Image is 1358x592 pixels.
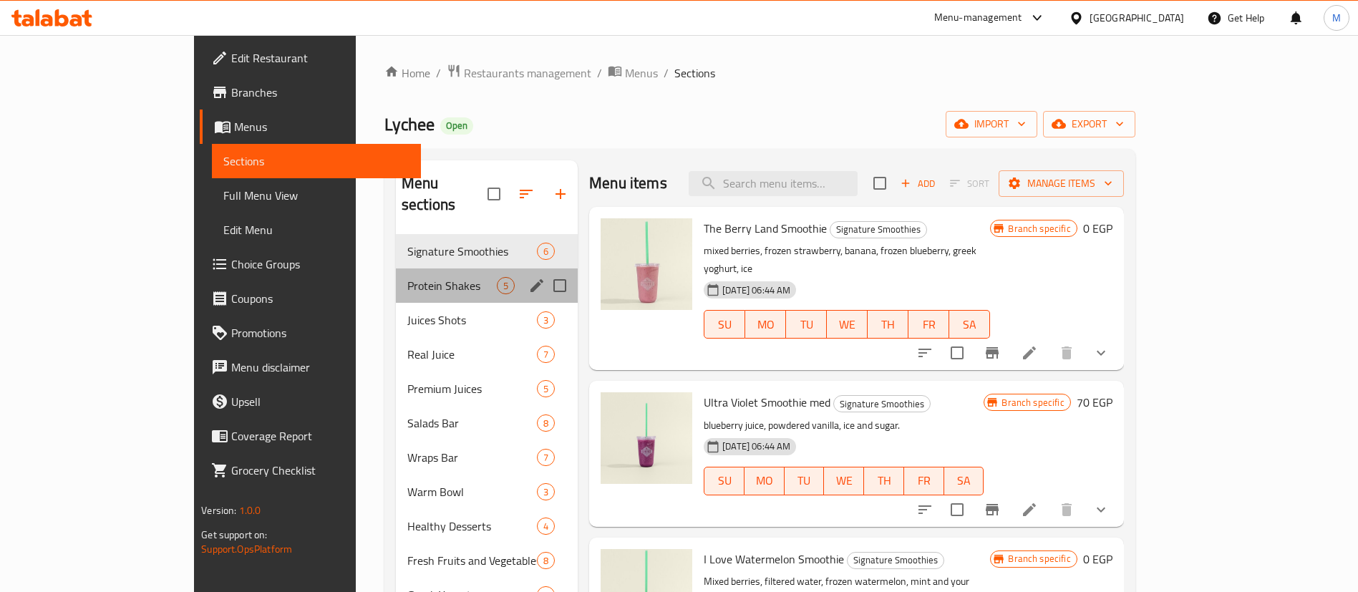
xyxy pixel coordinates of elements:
[538,314,554,327] span: 3
[904,467,944,495] button: FR
[999,170,1124,197] button: Manage items
[537,311,555,329] div: items
[407,483,537,500] span: Warm Bowl
[870,470,898,491] span: TH
[996,396,1070,409] span: Branch specific
[538,417,554,430] span: 8
[790,470,819,491] span: TU
[625,64,658,82] span: Menus
[526,275,548,296] button: edit
[1083,218,1112,238] h6: 0 EGP
[537,380,555,397] div: items
[200,247,421,281] a: Choice Groups
[942,338,972,368] span: Select to update
[1077,392,1112,412] h6: 70 EGP
[601,218,692,310] img: The Berry Land Smoothie
[396,372,578,406] div: Premium Juices5
[396,303,578,337] div: Juices Shots3
[543,177,578,211] button: Add section
[407,277,497,294] div: Protein Shakes
[830,221,927,238] div: Signature Smoothies
[464,64,591,82] span: Restaurants management
[1021,501,1038,518] a: Edit menu item
[910,470,939,491] span: FR
[479,179,509,209] span: Select all sections
[447,64,591,82] a: Restaurants management
[1049,336,1084,370] button: delete
[538,485,554,499] span: 3
[908,336,942,370] button: sort-choices
[1090,10,1184,26] div: [GEOGRAPHIC_DATA]
[396,406,578,440] div: Salads Bar8
[895,173,941,195] button: Add
[597,64,602,82] li: /
[957,115,1026,133] span: import
[407,380,537,397] div: Premium Juices
[201,525,267,544] span: Get support on:
[537,518,555,535] div: items
[212,144,421,178] a: Sections
[440,120,473,132] span: Open
[407,243,537,260] span: Signature Smoothies
[1049,492,1084,527] button: delete
[898,175,937,192] span: Add
[212,178,421,213] a: Full Menu View
[538,382,554,396] span: 5
[407,414,537,432] span: Salads Bar
[1021,344,1038,361] a: Edit menu item
[955,314,984,335] span: SA
[847,552,944,569] div: Signature Smoothies
[407,311,537,329] div: Juices Shots
[865,168,895,198] span: Select section
[908,492,942,527] button: sort-choices
[407,449,537,466] span: Wraps Bar
[231,393,409,410] span: Upsell
[407,518,537,535] span: Healthy Desserts
[704,467,745,495] button: SU
[830,470,858,491] span: WE
[396,543,578,578] div: Fresh Fruits and Vegetables8
[200,316,421,350] a: Promotions
[212,213,421,247] a: Edit Menu
[745,310,786,339] button: MO
[231,462,409,479] span: Grocery Checklist
[1002,552,1076,566] span: Branch specific
[848,552,944,568] span: Signature Smoothies
[396,268,578,303] div: Protein Shakes5edit
[537,346,555,363] div: items
[402,173,488,215] h2: Menu sections
[231,324,409,341] span: Promotions
[498,279,514,293] span: 5
[538,348,554,361] span: 7
[200,384,421,419] a: Upsell
[914,314,944,335] span: FR
[396,234,578,268] div: Signature Smoothies6
[704,548,844,570] span: I Love Watermelon Smoothie
[201,501,236,520] span: Version:
[941,173,999,195] span: Select section first
[704,392,830,413] span: Ultra Violet Smoothie med
[834,396,930,412] span: Signature Smoothies
[223,221,409,238] span: Edit Menu
[440,117,473,135] div: Open
[538,520,554,533] span: 4
[537,414,555,432] div: items
[704,218,827,239] span: The Berry Land Smoothie
[833,314,862,335] span: WE
[751,314,780,335] span: MO
[537,483,555,500] div: items
[717,283,796,297] span: [DATE] 06:44 AM
[873,314,903,335] span: TH
[537,449,555,466] div: items
[231,256,409,273] span: Choice Groups
[407,552,537,569] div: Fresh Fruits and Vegetables
[908,310,949,339] button: FR
[868,310,908,339] button: TH
[944,467,984,495] button: SA
[1083,549,1112,569] h6: 0 EGP
[223,152,409,170] span: Sections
